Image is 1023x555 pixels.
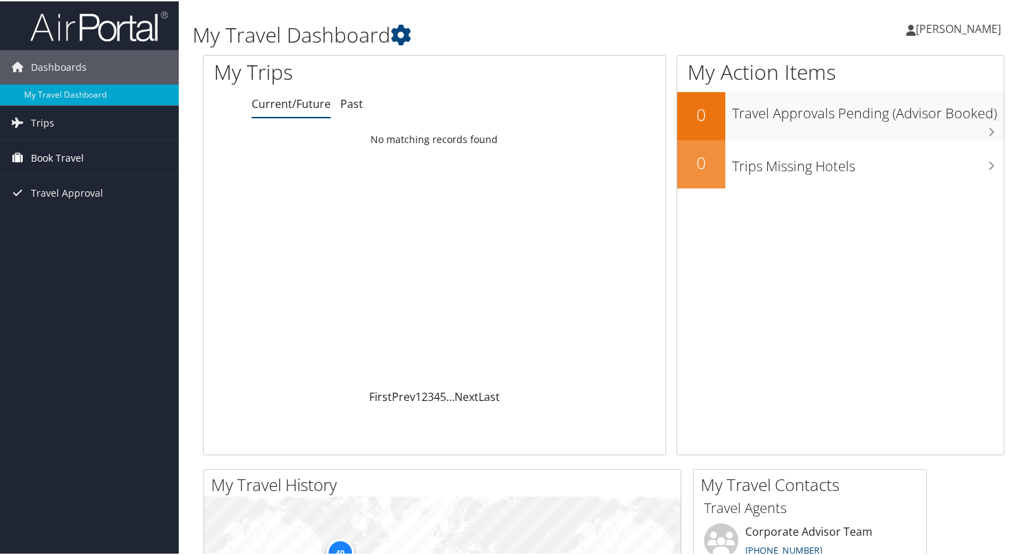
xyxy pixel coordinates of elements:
[732,149,1004,175] h3: Trips Missing Hotels
[214,56,463,85] h1: My Trips
[434,388,440,403] a: 4
[732,96,1004,122] h3: Travel Approvals Pending (Advisor Booked)
[415,388,421,403] a: 1
[340,95,363,110] a: Past
[203,126,665,151] td: No matching records found
[31,140,84,174] span: Book Travel
[30,9,168,41] img: airportal-logo.png
[701,472,926,495] h2: My Travel Contacts
[677,102,725,125] h2: 0
[440,388,446,403] a: 5
[677,139,1004,187] a: 0Trips Missing Hotels
[211,472,681,495] h2: My Travel History
[454,388,478,403] a: Next
[916,20,1001,35] span: [PERSON_NAME]
[446,388,454,403] span: …
[252,95,331,110] a: Current/Future
[192,19,740,48] h1: My Travel Dashboard
[392,388,415,403] a: Prev
[31,175,103,209] span: Travel Approval
[677,56,1004,85] h1: My Action Items
[704,497,916,516] h3: Travel Agents
[478,388,500,403] a: Last
[745,543,822,555] a: [PHONE_NUMBER]
[428,388,434,403] a: 3
[677,91,1004,139] a: 0Travel Approvals Pending (Advisor Booked)
[31,105,54,139] span: Trips
[421,388,428,403] a: 2
[906,7,1015,48] a: [PERSON_NAME]
[677,150,725,173] h2: 0
[369,388,392,403] a: First
[31,49,87,83] span: Dashboards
